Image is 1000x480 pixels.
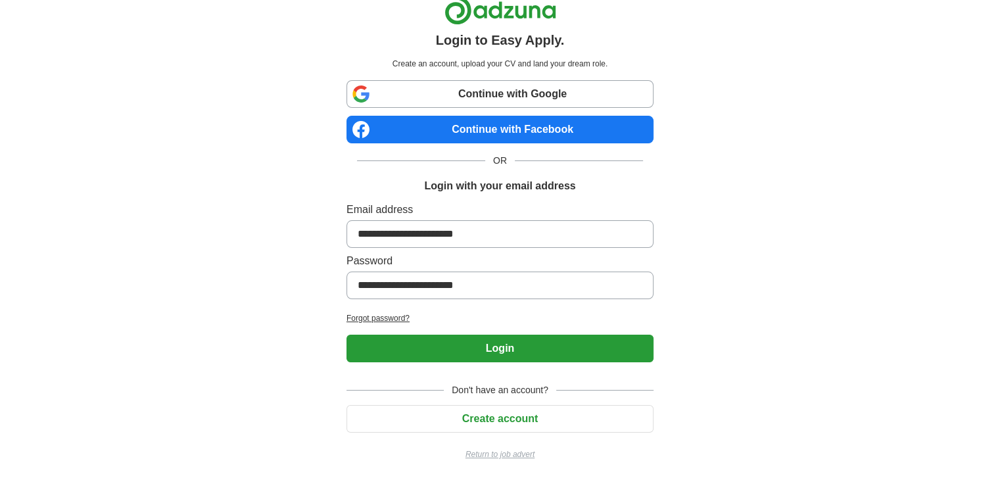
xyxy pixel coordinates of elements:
[346,80,654,108] a: Continue with Google
[346,116,654,143] a: Continue with Facebook
[424,178,575,194] h1: Login with your email address
[485,154,515,168] span: OR
[346,405,654,433] button: Create account
[346,312,654,324] a: Forgot password?
[346,202,654,218] label: Email address
[436,30,565,50] h1: Login to Easy Apply.
[444,383,556,397] span: Don't have an account?
[346,413,654,424] a: Create account
[346,335,654,362] button: Login
[346,253,654,269] label: Password
[349,58,651,70] p: Create an account, upload your CV and land your dream role.
[346,448,654,460] a: Return to job advert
